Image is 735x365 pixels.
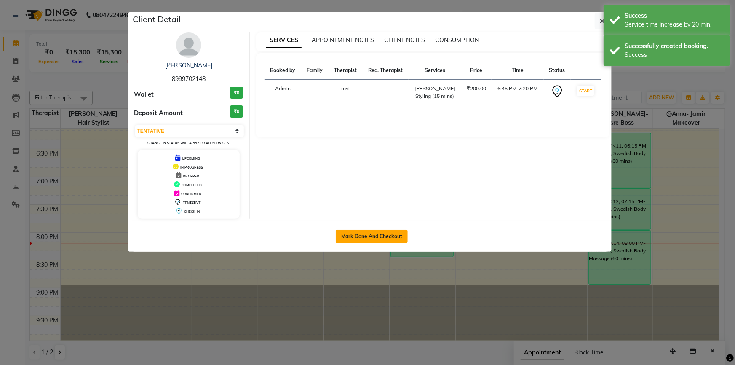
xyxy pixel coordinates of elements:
[362,62,409,80] th: Req. Therapist
[133,13,181,26] h5: Client Detail
[435,36,479,44] span: CONSUMPTION
[176,32,201,58] img: avatar
[362,80,409,105] td: -
[182,183,202,187] span: COMPLETED
[182,156,200,161] span: UPCOMING
[544,62,571,80] th: Status
[414,85,456,100] div: [PERSON_NAME] Styling (15 mins)
[492,62,543,80] th: Time
[172,75,206,83] span: 8999702148
[184,209,200,214] span: CHECK-IN
[625,11,724,20] div: Success
[312,36,374,44] span: APPOINTMENT NOTES
[577,86,594,96] button: START
[147,141,230,145] small: Change in status will apply to all services.
[328,62,362,80] th: Therapist
[461,62,492,80] th: Price
[625,51,724,59] div: Success
[165,62,212,69] a: [PERSON_NAME]
[266,33,302,48] span: SERVICES
[301,62,328,80] th: Family
[466,85,487,92] div: ₹200.00
[183,201,201,205] span: TENTATIVE
[336,230,408,243] button: Mark Done And Checkout
[625,20,724,29] div: Service time increase by 20 min.
[265,62,301,80] th: Booked by
[134,90,154,99] span: Wallet
[409,62,461,80] th: Services
[134,108,183,118] span: Deposit Amount
[181,192,201,196] span: CONFIRMED
[265,80,301,105] td: Admin
[384,36,425,44] span: CLIENT NOTES
[230,105,243,118] h3: ₹0
[341,85,350,91] span: ravi
[301,80,328,105] td: -
[180,165,203,169] span: IN PROGRESS
[183,174,199,178] span: DROPPED
[230,87,243,99] h3: ₹0
[492,80,543,105] td: 6:45 PM-7:20 PM
[625,42,724,51] div: Successfully created booking.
